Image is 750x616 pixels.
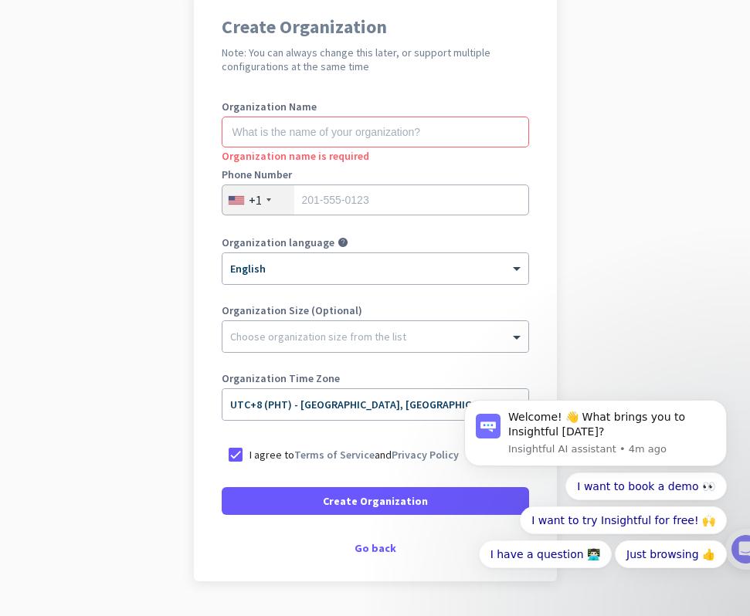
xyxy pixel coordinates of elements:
[222,487,529,515] button: Create Organization
[222,373,529,384] label: Organization Time Zone
[222,305,529,316] label: Organization Size (Optional)
[294,448,375,462] a: Terms of Service
[222,169,529,180] label: Phone Number
[222,237,334,248] label: Organization language
[441,377,750,608] iframe: Intercom notifications message
[222,543,529,553] div: Go back
[222,101,529,112] label: Organization Name
[222,46,529,73] h2: Note: You can always change this later, or support multiple configurations at the same time
[222,117,529,147] input: What is the name of your organization?
[222,184,529,215] input: 201-555-0123
[323,493,428,509] span: Create Organization
[249,192,262,208] div: +1
[392,448,459,462] a: Privacy Policy
[222,149,369,163] span: Organization name is required
[338,237,348,248] i: help
[222,18,529,36] h1: Create Organization
[249,447,459,462] p: I agree to and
